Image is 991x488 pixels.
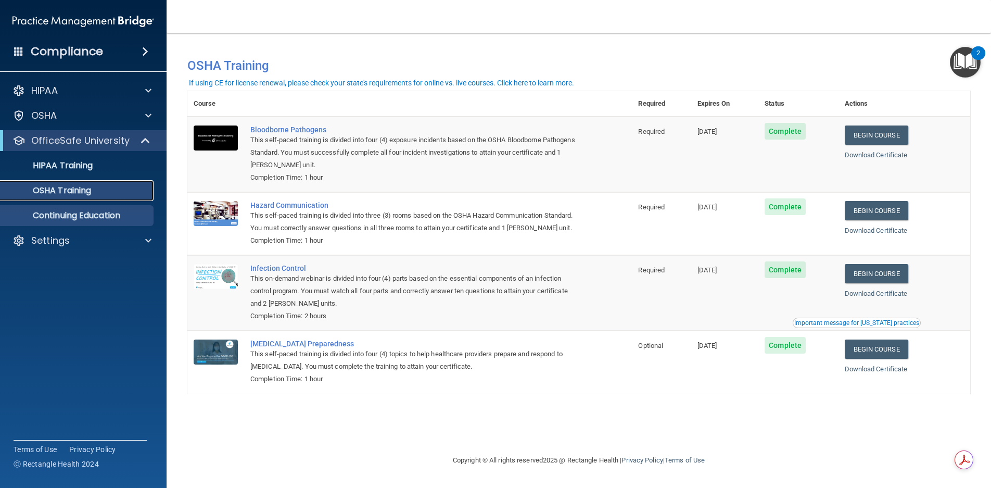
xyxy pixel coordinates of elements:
th: Course [187,91,244,117]
th: Required [632,91,691,117]
p: OSHA Training [7,185,91,196]
span: Complete [765,198,806,215]
a: Download Certificate [845,227,908,234]
div: This self-paced training is divided into three (3) rooms based on the OSHA Hazard Communication S... [250,209,580,234]
button: Open Resource Center, 2 new notifications [950,47,981,78]
a: Begin Course [845,201,908,220]
a: Terms of Use [665,456,705,464]
p: OSHA [31,109,57,122]
div: If using CE for license renewal, please check your state's requirements for online vs. live cours... [189,79,574,86]
p: HIPAA [31,84,58,97]
a: [MEDICAL_DATA] Preparedness [250,340,580,348]
th: Actions [838,91,971,117]
button: Read this if you are a dental practitioner in the state of CA [793,318,921,328]
div: This self-paced training is divided into four (4) topics to help healthcare providers prepare and... [250,348,580,373]
h4: Compliance [31,44,103,59]
span: Required [638,203,665,211]
p: OfficeSafe University [31,134,130,147]
div: Completion Time: 2 hours [250,310,580,322]
a: HIPAA [12,84,151,97]
a: Begin Course [845,264,908,283]
div: 2 [976,53,980,67]
span: [DATE] [697,128,717,135]
span: Ⓒ Rectangle Health 2024 [14,459,99,469]
a: Begin Course [845,126,908,145]
span: Complete [765,337,806,354]
span: Complete [765,123,806,140]
div: Completion Time: 1 hour [250,234,580,247]
p: Settings [31,234,70,247]
span: Optional [638,342,663,349]
p: HIPAA Training [7,160,93,171]
div: This self-paced training is divided into four (4) exposure incidents based on the OSHA Bloodborne... [250,134,580,171]
div: This on-demand webinar is divided into four (4) parts based on the essential components of an inf... [250,272,580,310]
span: Complete [765,261,806,278]
a: Infection Control [250,264,580,272]
a: Hazard Communication [250,201,580,209]
a: Settings [12,234,151,247]
a: Begin Course [845,340,908,359]
span: Required [638,128,665,135]
a: Terms of Use [14,444,57,455]
a: Privacy Policy [69,444,116,455]
a: OSHA [12,109,151,122]
a: Download Certificate [845,365,908,373]
a: Download Certificate [845,290,908,297]
a: OfficeSafe University [12,134,151,147]
a: Privacy Policy [621,456,663,464]
span: [DATE] [697,203,717,211]
th: Status [758,91,838,117]
a: Bloodborne Pathogens [250,126,580,134]
a: Download Certificate [845,151,908,159]
div: Copyright © All rights reserved 2025 @ Rectangle Health | | [389,444,769,477]
span: Required [638,266,665,274]
button: If using CE for license renewal, please check your state's requirements for online vs. live cours... [187,78,576,88]
img: PMB logo [12,11,154,32]
div: Completion Time: 1 hour [250,373,580,385]
span: [DATE] [697,342,717,349]
div: Important message for [US_STATE] practices [794,320,919,326]
div: Completion Time: 1 hour [250,171,580,184]
th: Expires On [691,91,759,117]
p: Continuing Education [7,210,149,221]
span: [DATE] [697,266,717,274]
h4: OSHA Training [187,58,970,73]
